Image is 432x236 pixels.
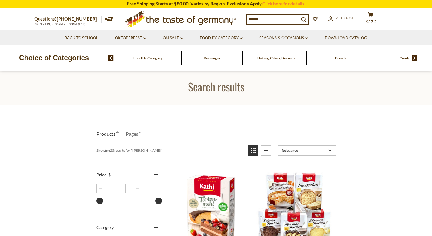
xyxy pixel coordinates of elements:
[204,56,220,60] a: Beverages
[362,12,380,27] button: $37.2
[57,16,97,22] a: [PHONE_NUMBER]
[126,130,141,138] a: View Pages Tab
[96,145,243,156] div: Showing results for " "
[400,56,410,60] a: Candy
[34,22,86,26] span: MON - FRI, 9:00AM - 5:00PM (EST)
[335,56,346,60] a: Breads
[65,35,98,42] a: Back to School
[96,225,114,230] span: Category
[110,148,114,153] b: 25
[115,35,146,42] a: Oktoberfest
[19,80,413,93] h1: Search results
[96,130,120,138] a: View Products Tab
[116,130,120,138] span: 25
[96,172,111,177] span: Price
[278,145,336,156] a: Sort options
[282,148,326,153] span: Relevance
[261,145,271,156] a: View list mode
[34,15,102,23] p: Questions?
[262,1,305,6] a: Click here for details.
[248,145,258,156] a: View grid mode
[200,35,243,42] a: Food By Category
[325,35,367,42] a: Download Catalog
[106,172,111,177] span: , $
[96,184,126,193] input: Minimum value
[259,35,308,42] a: Seasons & Occasions
[139,130,141,138] span: 2
[328,15,355,22] a: Account
[163,35,183,42] a: On Sale
[412,55,417,61] img: next arrow
[133,56,162,60] a: Food By Category
[108,55,114,61] img: previous arrow
[126,186,133,191] span: –
[366,19,377,24] span: $37.2
[133,184,162,193] input: Maximum value
[257,56,295,60] a: Baking, Cakes, Desserts
[336,15,355,20] span: Account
